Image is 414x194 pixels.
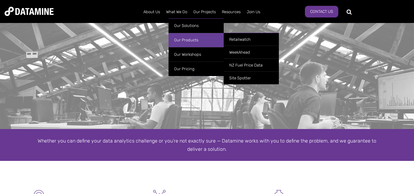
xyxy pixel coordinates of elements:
a: Our Solutions [169,18,224,33]
a: Our Workshops [169,47,224,62]
a: Resources [219,4,244,20]
a: NZ Fuel Price Data [224,59,279,71]
a: WeekAhead [224,46,279,59]
a: Join Us [244,4,263,20]
div: Whether you can define your data analytics challenge or you’re not exactly sure — Datamine works ... [32,137,382,153]
a: Contact Us [305,6,338,17]
a: What We Do [163,4,190,20]
a: Our Pricing [169,62,224,76]
div: OUR SOLUTIONS [49,67,365,78]
a: Site Spotter [224,71,279,84]
a: Retailwatch [224,33,279,46]
a: Our Products [169,33,224,47]
a: About Us [140,4,163,20]
a: Our Projects [190,4,219,20]
img: Datamine [5,7,54,16]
